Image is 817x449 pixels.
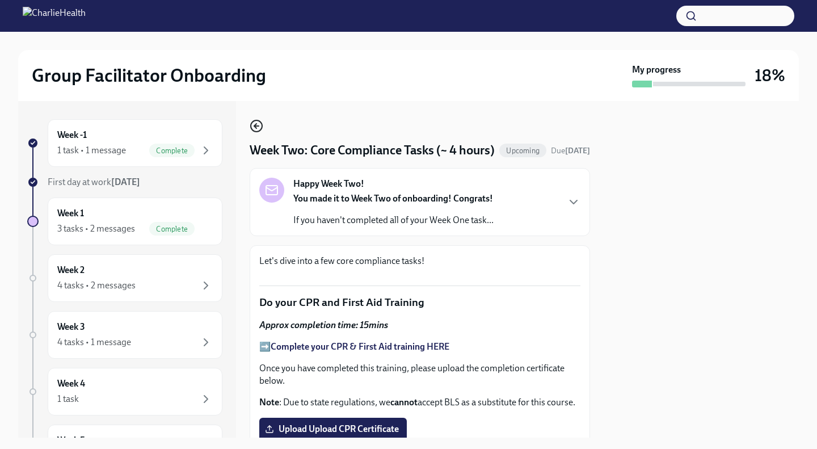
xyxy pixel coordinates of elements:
[551,145,590,156] span: September 29th, 2025 10:00
[259,295,580,310] p: Do your CPR and First Aid Training
[48,177,140,187] span: First day at work
[57,393,79,405] div: 1 task
[57,434,85,447] h6: Week 5
[293,214,494,226] p: If you haven't completed all of your Week One task...
[271,341,449,352] a: Complete your CPR & First Aid training HERE
[259,341,580,353] p: ➡️
[27,119,222,167] a: Week -11 task • 1 messageComplete
[499,146,546,155] span: Upcoming
[57,223,135,235] div: 3 tasks • 2 messages
[32,64,266,87] h2: Group Facilitator Onboarding
[259,397,279,408] strong: Note
[259,320,388,330] strong: Approx completion time: 15mins
[259,396,580,409] p: : Due to state regulations, we accept BLS as a substitute for this course.
[57,279,136,292] div: 4 tasks • 2 messages
[565,146,590,156] strong: [DATE]
[551,146,590,156] span: Due
[293,178,364,190] strong: Happy Week Two!
[57,321,85,333] h6: Week 3
[27,311,222,359] a: Week 34 tasks • 1 message
[390,397,418,408] strong: cannot
[259,255,580,267] p: Let's dive into a few core compliance tasks!
[57,207,84,220] h6: Week 1
[111,177,140,187] strong: [DATE]
[27,198,222,245] a: Week 13 tasks • 2 messagesComplete
[259,362,580,387] p: Once you have completed this training, please upload the completion certificate below.
[293,193,493,204] strong: You made it to Week Two of onboarding! Congrats!
[755,65,785,86] h3: 18%
[632,64,681,76] strong: My progress
[259,418,407,440] label: Upload Upload CPR Certificate
[27,176,222,188] a: First day at work[DATE]
[57,264,85,276] h6: Week 2
[57,377,85,390] h6: Week 4
[23,7,86,25] img: CharlieHealth
[57,336,131,349] div: 4 tasks • 1 message
[250,142,495,159] h4: Week Two: Core Compliance Tasks (~ 4 hours)
[149,146,195,155] span: Complete
[149,225,195,233] span: Complete
[57,144,126,157] div: 1 task • 1 message
[27,368,222,416] a: Week 41 task
[27,254,222,302] a: Week 24 tasks • 2 messages
[57,129,87,141] h6: Week -1
[267,423,399,435] span: Upload Upload CPR Certificate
